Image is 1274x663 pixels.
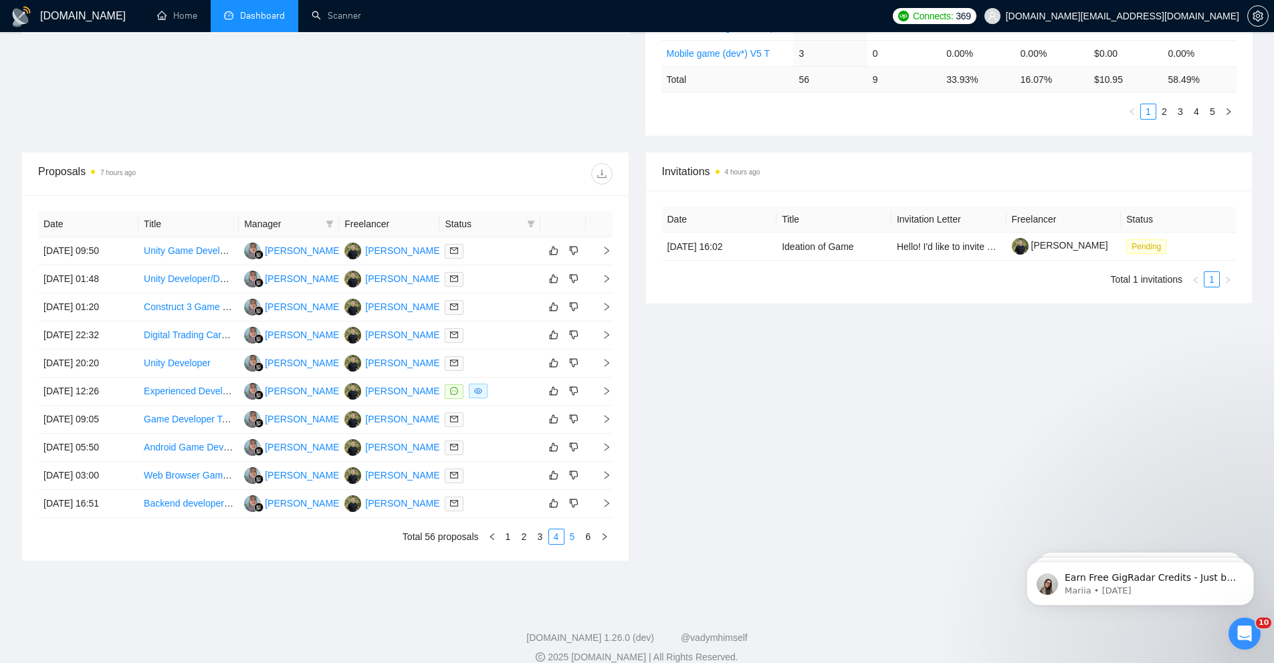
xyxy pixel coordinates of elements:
[566,299,582,315] button: dislike
[138,406,239,434] td: Game Developer Technical Consulatant
[1163,66,1237,92] td: 58.49 %
[344,441,442,452] a: AH[PERSON_NAME]
[549,498,558,509] span: like
[344,495,361,512] img: AH
[344,383,361,400] img: AH
[244,301,342,311] a: RA[PERSON_NAME]
[532,529,548,545] li: 3
[344,271,361,287] img: AH
[344,301,442,311] a: AH[PERSON_NAME]
[365,440,442,454] div: [PERSON_NAME]
[591,302,611,311] span: right
[546,467,562,483] button: like
[450,359,458,367] span: mail
[566,439,582,455] button: dislike
[566,243,582,259] button: dislike
[484,529,500,545] button: left
[450,275,458,283] span: mail
[1229,618,1261,650] iframe: Intercom live chat
[549,329,558,340] span: like
[1220,104,1237,120] button: right
[566,467,582,483] button: dislike
[1225,108,1233,116] span: right
[224,11,233,20] span: dashboard
[867,66,941,92] td: 9
[474,387,482,395] span: eye
[344,469,442,480] a: AH[PERSON_NAME]
[988,11,997,21] span: user
[591,330,611,340] span: right
[144,329,312,340] a: Digital Trading Card Game Development
[566,495,582,511] button: dislike
[144,498,332,509] a: Backend developer for GTA V RageMP Client
[450,415,458,423] span: mail
[244,385,342,396] a: RA[PERSON_NAME]
[591,442,611,452] span: right
[549,470,558,481] span: like
[344,299,361,315] img: AH
[549,386,558,396] span: like
[776,233,891,261] td: Ideation of Game
[569,386,578,396] span: dislike
[566,271,582,287] button: dislike
[339,211,439,237] th: Freelancer
[1247,5,1269,27] button: setting
[244,329,342,340] a: RA[PERSON_NAME]
[244,497,342,508] a: RA[PERSON_NAME]
[1124,104,1140,120] li: Previous Page
[793,66,867,92] td: 56
[344,411,361,428] img: AH
[144,301,440,312] a: Construct 3 Game Developer for Daily Web Games ([DOMAIN_NAME])
[265,243,342,258] div: [PERSON_NAME]
[1121,207,1236,233] th: Status
[138,462,239,490] td: Web Browser Game Development: Create a Game Similar to eRepublik
[527,220,535,228] span: filter
[1220,271,1236,287] li: Next Page
[597,529,613,545] li: Next Page
[244,299,261,315] img: RA
[138,378,239,406] td: Experienced Developer Needed for Browser Game Similar to slither.io
[667,22,829,33] a: June - Mobile game dev (no art) Vshort
[265,327,342,342] div: [PERSON_NAME]
[1204,104,1220,120] li: 5
[1111,271,1182,287] li: Total 1 invitations
[254,278,263,287] img: gigradar-bm.png
[591,246,611,255] span: right
[265,468,342,483] div: [PERSON_NAME]
[365,356,442,370] div: [PERSON_NAME]
[1188,271,1204,287] li: Previous Page
[565,529,580,544] a: 5
[484,529,500,545] li: Previous Page
[344,243,361,259] img: AH
[1188,104,1204,120] li: 4
[244,413,342,424] a: RA[PERSON_NAME]
[1248,11,1268,21] span: setting
[1126,239,1166,254] span: Pending
[450,499,458,507] span: mail
[450,387,458,395] span: message
[591,358,611,368] span: right
[344,413,442,424] a: AH[PERSON_NAME]
[244,439,261,456] img: RA
[1188,271,1204,287] button: left
[913,9,953,23] span: Connects:
[793,40,867,66] td: 3
[549,301,558,312] span: like
[265,299,342,314] div: [PERSON_NAME]
[1173,104,1188,119] a: 3
[516,529,532,545] li: 2
[592,168,612,179] span: download
[1220,104,1237,120] li: Next Page
[941,40,1015,66] td: 0.00%
[549,273,558,284] span: like
[244,355,261,372] img: RA
[1006,533,1274,627] iframe: Intercom notifications message
[138,237,239,265] td: Unity Game Developer for Multi-Platform Games (WebGL, Android, iOS)
[144,442,372,452] a: Android Game Development in [GEOGRAPHIC_DATA]
[344,329,442,340] a: AH[PERSON_NAME]
[569,301,578,312] span: dislike
[597,529,613,545] button: right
